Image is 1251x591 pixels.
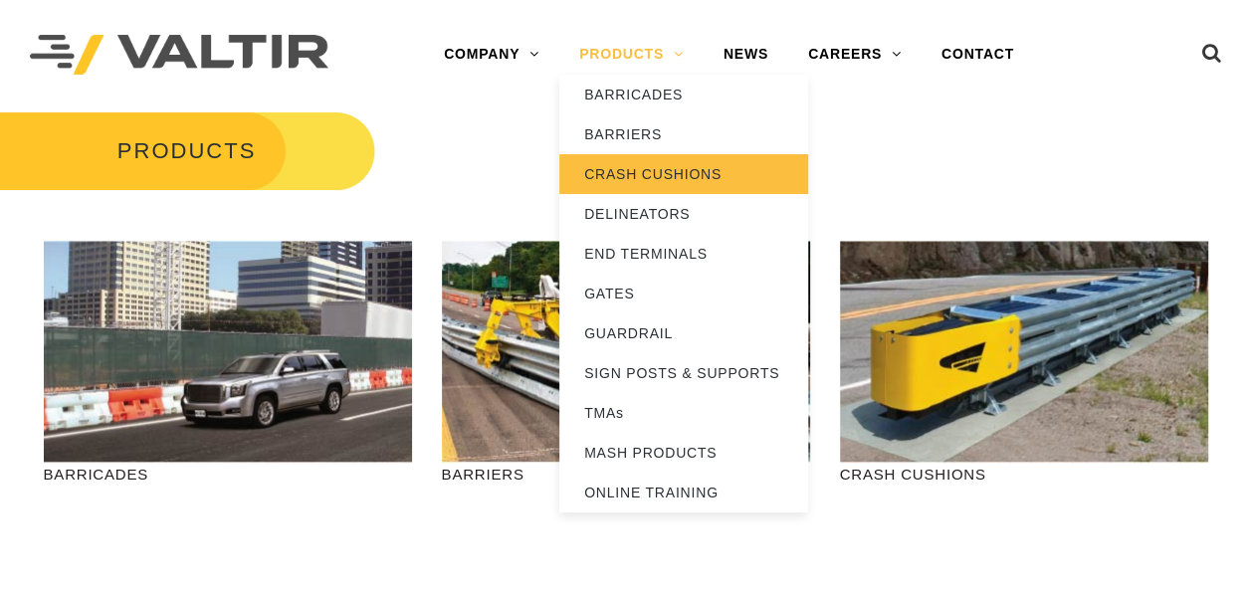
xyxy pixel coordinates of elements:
a: GATES [559,274,808,313]
p: CRASH CUSHIONS [840,463,1208,486]
img: Valtir [30,35,328,76]
a: ONLINE TRAINING [559,473,808,512]
a: MASH PRODUCTS [559,433,808,473]
a: NEWS [704,35,788,75]
a: DELINEATORS [559,194,808,234]
a: CONTACT [922,35,1034,75]
a: PRODUCTS [559,35,704,75]
a: BARRICADES [559,75,808,114]
p: BARRICADES [44,463,412,486]
p: BARRIERS [442,463,810,486]
a: GUARDRAIL [559,313,808,353]
a: BARRIERS [559,114,808,154]
a: SIGN POSTS & SUPPORTS [559,353,808,393]
a: END TERMINALS [559,234,808,274]
a: TMAs [559,393,808,433]
a: CAREERS [788,35,922,75]
a: CRASH CUSHIONS [559,154,808,194]
a: COMPANY [424,35,559,75]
